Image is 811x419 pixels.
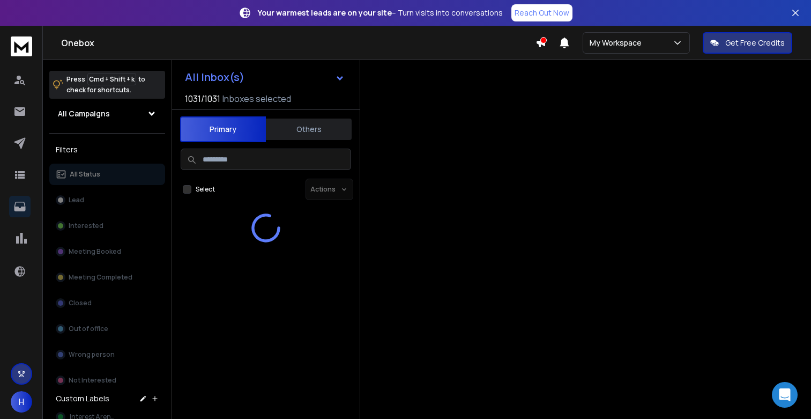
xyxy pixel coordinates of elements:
[196,185,215,194] label: Select
[266,117,352,141] button: Others
[590,38,646,48] p: My Workspace
[11,391,32,413] button: H
[49,103,165,124] button: All Campaigns
[185,72,244,83] h1: All Inbox(s)
[49,142,165,157] h3: Filters
[58,108,110,119] h1: All Campaigns
[725,38,785,48] p: Get Free Credits
[56,393,109,404] h3: Custom Labels
[11,36,32,56] img: logo
[258,8,503,18] p: – Turn visits into conversations
[222,92,291,105] h3: Inboxes selected
[185,92,220,105] span: 1031 / 1031
[180,116,266,142] button: Primary
[258,8,392,18] strong: Your warmest leads are on your site
[66,74,145,95] p: Press to check for shortcuts.
[61,36,535,49] h1: Onebox
[515,8,569,18] p: Reach Out Now
[703,32,792,54] button: Get Free Credits
[87,73,136,85] span: Cmd + Shift + k
[511,4,572,21] a: Reach Out Now
[772,382,798,408] div: Open Intercom Messenger
[176,67,353,88] button: All Inbox(s)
